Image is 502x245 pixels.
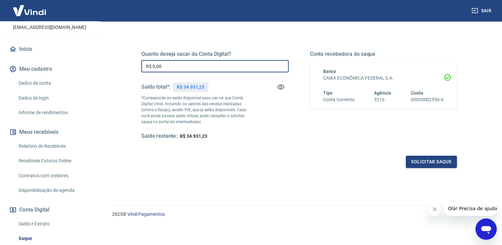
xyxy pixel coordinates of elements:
[141,51,289,57] h5: Quanto deseja sacar da Conta Digital?
[8,42,91,56] a: Início
[8,203,91,217] button: Conta Digital
[411,96,444,103] h6: 00030002556-6
[16,139,91,153] a: Relatório de Recebíveis
[112,211,486,218] p: 2025 ©
[177,84,204,91] p: R$ 34.931,23
[411,90,423,96] span: Conta
[16,76,91,90] a: Dados da conta
[141,84,170,90] h5: Saldo total*:
[16,154,91,168] a: Recebíveis Futuros Online
[374,96,391,103] h6: 3216
[406,156,457,168] button: Solicitar saque
[323,96,354,103] h6: Conta Corrente
[428,203,441,216] iframe: Fechar mensagem
[13,24,86,31] p: [EMAIL_ADDRESS][DOMAIN_NAME]
[16,106,91,120] a: Informe de rendimentos
[374,90,391,96] span: Agência
[323,90,333,96] span: Tipo
[141,95,252,125] p: *Corresponde ao saldo disponível para uso na sua Conta Digital Vindi. Incluindo os valores das ve...
[141,133,177,140] h5: Saldo restante:
[475,218,497,240] iframe: Botão para abrir a janela de mensagens
[323,69,336,74] span: Banco
[16,184,91,197] a: Disponibilização de agenda
[16,217,91,231] a: Saldo e Extrato
[23,14,76,21] p: [PERSON_NAME]
[323,75,444,82] h6: CAIXA ECONÔMICA FEDERAL S.A.
[16,169,91,183] a: Contratos com credores
[8,125,91,139] button: Meus recebíveis
[16,91,91,105] a: Dados de login
[4,5,56,10] span: Olá! Precisa de ajuda?
[8,62,91,76] button: Meu cadastro
[310,51,457,57] h5: Conta recebedora do saque
[444,201,497,216] iframe: Mensagem da empresa
[8,0,51,21] img: Vindi
[127,211,165,217] a: Vindi Pagamentos
[180,133,207,139] span: R$ 34.931,23
[470,5,494,17] button: Sair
